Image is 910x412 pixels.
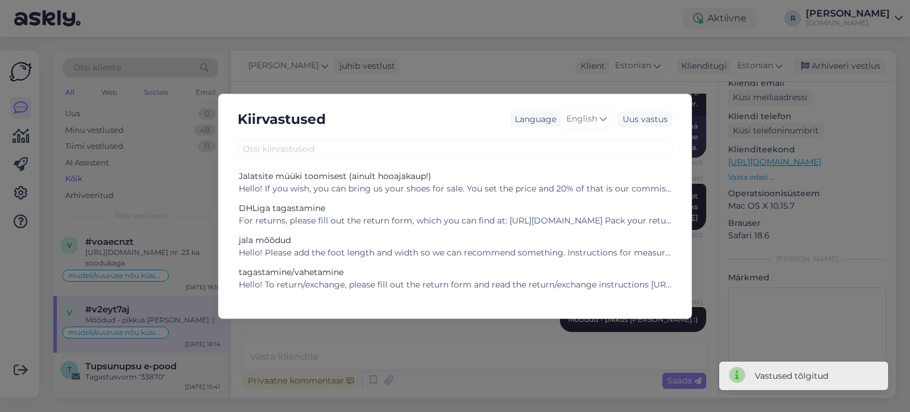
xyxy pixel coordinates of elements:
[618,111,672,127] div: Uus vastus
[239,266,671,279] div: tagastamine/vahetamine
[566,113,597,126] span: English
[238,140,672,158] input: Otsi kiirvastuseid
[239,202,671,215] div: DHLiga tagastamine
[510,113,556,126] div: Language
[239,234,671,247] div: jala mõõdud
[238,108,326,130] h5: Kiirvastused
[239,170,671,183] div: Jalatsite müüki toomisest (ainult hooajakaup!)
[239,183,671,195] div: Hello! If you wish, you can bring us your shoes for sale. You set the price and 20% of that is ou...
[239,247,671,259] div: Hello! Please add the foot length and width so we can recommend something. Instructions for measu...
[239,215,671,227] div: For returns, please fill out the return form, which you can find at: [URL][DOMAIN_NAME] Pack your...
[239,279,671,291] div: Hello! To return/exchange, please fill out the return form and read the return/exchange instructi...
